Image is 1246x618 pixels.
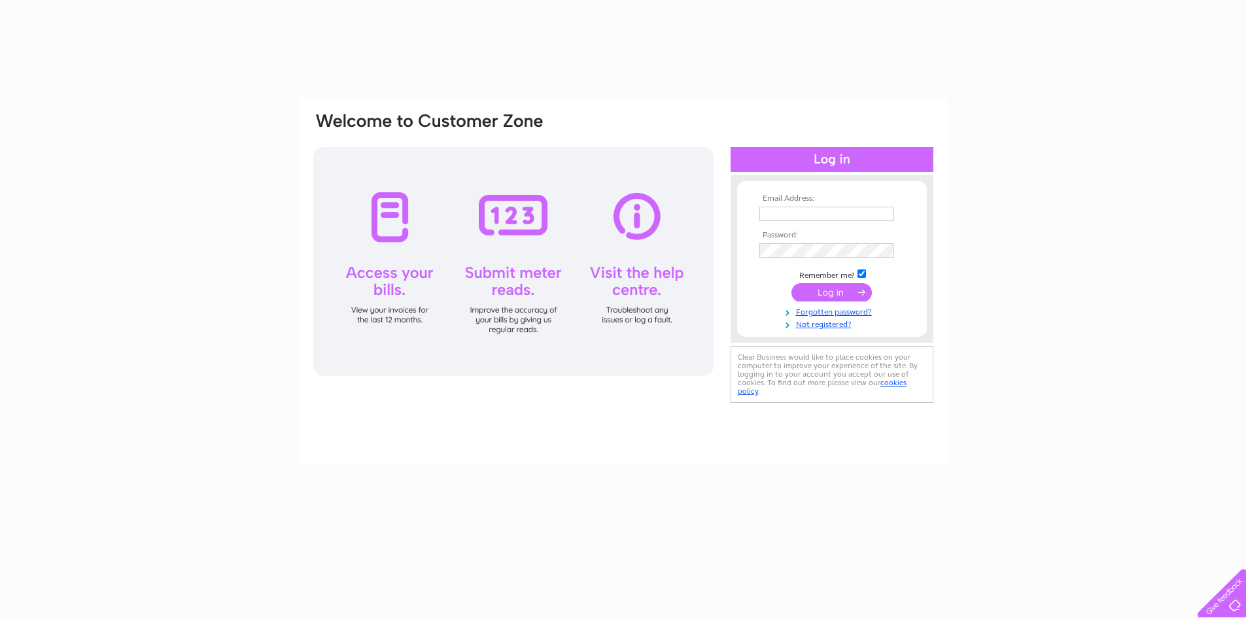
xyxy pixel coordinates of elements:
[759,317,908,330] a: Not registered?
[791,283,872,301] input: Submit
[731,346,933,403] div: Clear Business would like to place cookies on your computer to improve your experience of the sit...
[738,378,907,396] a: cookies policy
[759,305,908,317] a: Forgotten password?
[756,194,908,203] th: Email Address:
[756,267,908,281] td: Remember me?
[756,231,908,240] th: Password:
